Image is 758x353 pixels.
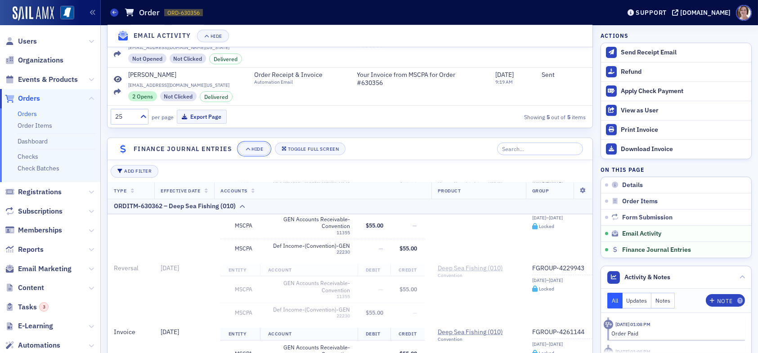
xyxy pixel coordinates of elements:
td: MSCPA [220,212,260,239]
div: [PERSON_NAME] [128,71,176,79]
span: Reversal [114,264,139,272]
div: Send Receipt Email [621,49,747,57]
button: Export Page [177,110,227,124]
span: Memberships [18,225,62,235]
div: [DATE]–[DATE] [532,214,592,220]
span: Automations [18,340,60,350]
div: 11355 [268,230,350,236]
span: Group [532,188,549,194]
div: 22230 [268,249,350,255]
span: Organizations [18,55,63,65]
a: Registrations [5,187,62,197]
span: Reports [18,245,44,255]
a: SailAMX [13,6,54,21]
time: 9:19 AM [495,79,513,85]
a: E-Learning [5,321,53,331]
div: Locked [539,223,554,228]
th: Entity [220,328,260,340]
td: MSCPA [220,239,260,258]
span: [DATE] [161,264,179,272]
a: Deep Sea Fishing (010) [438,328,520,336]
span: Content [18,283,44,293]
td: MSCPA [220,303,260,322]
div: Order Paid [612,329,739,337]
div: 25 [115,112,135,121]
span: — [413,309,417,316]
a: Memberships [5,225,62,235]
a: [PERSON_NAME] [128,71,242,79]
a: Subscriptions [5,206,63,216]
div: Toggle Full Screen [288,147,339,152]
div: [DOMAIN_NAME] [680,9,731,17]
a: Reports [5,245,44,255]
div: Not Opened [128,54,166,63]
a: Print Invoice [601,120,751,139]
span: E-Learning [18,321,53,331]
th: Account [260,328,358,340]
div: Automation Email [255,79,336,85]
span: — [379,286,383,293]
span: $55.00 [399,286,417,293]
button: Refund [601,62,751,81]
div: Convention [438,336,520,342]
button: Apply Check Payment [601,81,751,101]
th: Entity [220,264,260,277]
div: 2 Opens [128,91,157,101]
span: Form Submission [622,214,673,222]
strong: 5 [545,113,551,121]
span: Accounts [220,188,247,194]
span: Finance Journal Entries [622,246,691,254]
a: Email Marketing [5,264,72,274]
strong: 5 [565,113,572,121]
button: Notes [651,293,675,308]
span: Def Income-(Convention)-GEN [268,306,350,313]
div: Refund [621,68,747,76]
h4: Actions [601,31,628,40]
img: SailAMX [60,6,74,20]
span: Subscriptions [18,206,63,216]
a: Order Items [18,121,52,130]
span: $55.00 [399,245,417,252]
a: FGROUP-4261144 [532,328,592,336]
a: Check Batches [18,164,59,172]
a: View Homepage [54,6,74,21]
div: View as User [621,107,747,115]
span: Product [438,188,461,194]
span: $55.00 [366,309,383,316]
div: Showing out of items [434,113,586,121]
th: Credit [390,264,424,277]
span: Profile [736,5,752,21]
a: Orders [5,94,40,103]
span: Order Items [622,197,658,206]
div: Print Invoice [621,126,747,134]
a: Orders [18,110,37,118]
span: Events & Products [18,75,78,85]
div: ORDITM-630362 – Deep Sea Fishing (010) [114,201,236,211]
time: 7/18/2025 01:08 PM [615,321,650,327]
button: [DOMAIN_NAME] [672,9,734,16]
button: Add Filter [111,165,158,178]
a: Organizations [5,55,63,65]
span: Def Income-(Convention)-GEN [268,242,350,249]
div: [DATE]–[DATE] [532,277,592,283]
div: Apply Check Payment [621,87,747,95]
th: Debit [358,328,391,340]
span: Invoice [114,328,135,336]
span: Activity & Notes [625,273,671,282]
div: Delivered [209,54,242,64]
span: [DATE] [161,328,179,336]
div: 22230 [268,313,350,319]
span: $55.00 [366,222,383,229]
span: Deep Sea Fishing (010) [438,264,520,273]
th: Account [260,264,358,277]
span: [DATE] [495,71,514,79]
div: Not Clicked [160,91,197,101]
a: Download Invoice [601,139,751,159]
span: Order Receipt & Invoice [255,71,336,79]
td: MSCPA [220,277,260,303]
div: Delivered [200,91,233,102]
button: Note [706,294,745,307]
button: View as User [601,101,751,120]
a: Content [5,283,44,293]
